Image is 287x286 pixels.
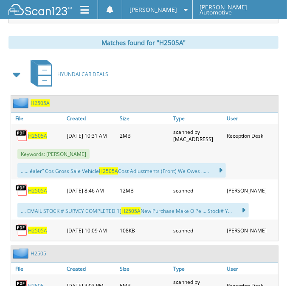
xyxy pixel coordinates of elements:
[28,227,47,234] a: H2505A
[17,149,90,159] span: Keywords: [PERSON_NAME]
[225,126,278,145] div: Reception Desk
[171,222,225,239] div: scanned
[15,184,28,197] img: PDF.png
[15,129,28,142] img: PDF.png
[118,113,172,124] a: Size
[28,187,47,194] a: H2505A
[225,263,278,275] a: User
[65,222,118,239] div: [DATE] 10:09 AM
[118,126,172,145] div: 2MB
[129,7,177,12] span: [PERSON_NAME]
[200,5,280,15] span: [PERSON_NAME] Automotive
[25,57,108,91] a: HYUNDAI CAR DEALS
[57,71,108,78] span: HYUNDAI CAR DEALS
[8,36,279,49] div: Matches found for "H2505A"
[28,132,47,139] a: H2505A
[31,250,46,257] a: H2505
[15,224,28,237] img: PDF.png
[17,203,249,218] div: .... EMAIL STOCK # SURVEY COMPLETED 1] New Purchase Make O Pe ... Stock# Y...
[118,182,172,199] div: 12MB
[171,263,225,275] a: Type
[11,113,65,124] a: File
[8,4,72,15] img: scan123-logo-white.svg
[118,222,172,239] div: 108KB
[171,182,225,199] div: scanned
[171,113,225,124] a: Type
[225,222,278,239] div: [PERSON_NAME]
[13,248,31,259] img: folder2.png
[13,98,31,108] img: folder2.png
[65,182,118,199] div: [DATE] 8:46 AM
[11,263,65,275] a: File
[17,163,226,178] div: ...... éaler” Cos Gross Sale Vehicle Cost Adjustments (Front) We Owes ......
[225,113,278,124] a: User
[65,263,118,275] a: Created
[118,263,172,275] a: Size
[225,182,278,199] div: [PERSON_NAME]
[171,126,225,145] div: scanned by [MAC_ADDRESS]
[65,113,118,124] a: Created
[31,99,50,107] a: H2505A
[121,207,141,215] span: H2505A
[99,167,118,175] span: H2505A
[65,126,118,145] div: [DATE] 10:31 AM
[245,245,287,286] iframe: Chat Widget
